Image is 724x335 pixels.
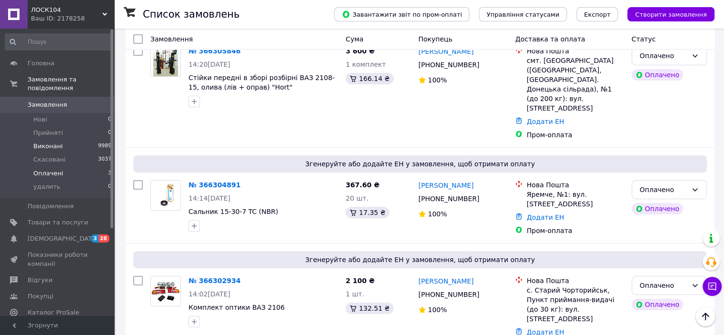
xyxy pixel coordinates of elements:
span: Згенеруйте або додайте ЕН у замовлення, щоб отримати оплату [137,255,703,264]
a: Фото товару [150,276,181,306]
span: 3 [108,169,111,178]
a: [PERSON_NAME] [418,181,474,190]
button: Завантажити звіт по пром-оплаті [334,7,469,21]
span: 100% [428,210,447,218]
span: 28 [99,234,109,243]
span: Доставка та оплата [515,35,585,43]
span: Показники роботи компанії [28,251,88,268]
span: [DEMOGRAPHIC_DATA] [28,234,98,243]
div: Яремче, №1: вул. [STREET_ADDRESS] [526,190,624,209]
a: Додати ЕН [526,118,564,125]
a: Створити замовлення [618,10,714,18]
img: Фото товару [151,281,180,302]
div: Пром-оплата [526,130,624,140]
div: Оплачено [640,51,687,61]
span: 14:02[DATE] [188,290,230,298]
a: № 366302934 [188,277,240,284]
span: Виконані [33,142,63,151]
div: Пром-оплата [526,226,624,235]
div: 166.14 ₴ [346,73,393,84]
a: Комплект оптики ВАЗ 2106 [188,304,285,311]
span: 0 [108,115,111,124]
span: Нові [33,115,47,124]
span: 3 [91,234,99,243]
span: Замовлення [28,101,67,109]
span: 100% [428,76,447,84]
div: Нова Пошта [526,276,624,285]
button: Чат з покупцем [703,277,722,296]
h1: Список замовлень [143,9,239,20]
span: Покупці [28,292,53,301]
button: Наверх [695,306,715,326]
div: Нова Пошта [526,46,624,56]
span: Замовлення та повідомлення [28,75,114,92]
span: 367.60 ₴ [346,181,379,189]
span: 14:20[DATE] [188,61,230,68]
span: 100% [428,306,447,314]
button: Експорт [576,7,618,21]
span: удалить [33,183,60,191]
span: Cума [346,35,363,43]
span: 3 600 ₴ [346,47,375,55]
span: 3037 [98,155,111,164]
span: Експорт [584,11,611,18]
span: Створити замовлення [635,11,707,18]
span: 14:14[DATE] [188,194,230,202]
span: Замовлення [150,35,193,43]
span: 1 шт. [346,290,364,298]
div: Ваш ID: 2178258 [31,14,114,23]
span: ЛОСК104 [31,6,102,14]
span: Статус [632,35,656,43]
a: № 366304891 [188,181,240,189]
span: 9989 [98,142,111,151]
a: [PERSON_NAME] [418,47,474,56]
div: Оплачено [640,280,687,291]
span: 0 [108,183,111,191]
a: [PERSON_NAME] [418,276,474,286]
span: Згенеруйте або додайте ЕН у замовлення, щоб отримати оплату [137,159,703,169]
span: Завантажити звіт по пром-оплаті [342,10,462,19]
div: Оплачено [632,203,683,214]
a: Фото товару [150,180,181,211]
span: Оплачені [33,169,63,178]
a: Стійки передні в зборі розбірні ВАЗ 2108-15, олива (лів + оправ) "Hort" [188,74,335,91]
span: Повідомлення [28,202,74,211]
div: Оплачено [632,69,683,81]
span: Управління статусами [486,11,559,18]
div: 17.35 ₴ [346,207,389,218]
span: [PHONE_NUMBER] [418,291,479,298]
button: Управління статусами [479,7,567,21]
span: Прийняті [33,129,63,137]
a: Сальник 15-30-7 TC (NBR) [188,208,278,215]
a: № 366305846 [188,47,240,55]
div: с. Старий Чорторийськ, Пункт приймання-видачі (до 30 кг): вул. [STREET_ADDRESS] [526,285,624,324]
span: [PHONE_NUMBER] [418,195,479,203]
div: 132.51 ₴ [346,303,393,314]
span: [PHONE_NUMBER] [418,61,479,69]
span: Скасовані [33,155,66,164]
span: 0 [108,129,111,137]
span: Відгуки [28,276,52,284]
div: Оплачено [640,184,687,195]
div: Оплачено [632,299,683,310]
button: Створити замовлення [627,7,714,21]
span: Покупець [418,35,452,43]
span: 2 100 ₴ [346,277,375,284]
span: Каталог ProSale [28,308,79,317]
div: смт. [GEOGRAPHIC_DATA] ([GEOGRAPHIC_DATA], [GEOGRAPHIC_DATA]. Донецька сільрада), №1 (до 200 кг):... [526,56,624,113]
div: Нова Пошта [526,180,624,190]
a: Додати ЕН [526,213,564,221]
img: Фото товару [151,183,180,207]
input: Пошук [5,33,112,51]
span: 1 комплект [346,61,386,68]
a: Фото товару [150,46,181,77]
span: Товари та послуги [28,218,88,227]
span: Головна [28,59,54,68]
span: 20 шт. [346,194,368,202]
img: Фото товару [153,47,178,76]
